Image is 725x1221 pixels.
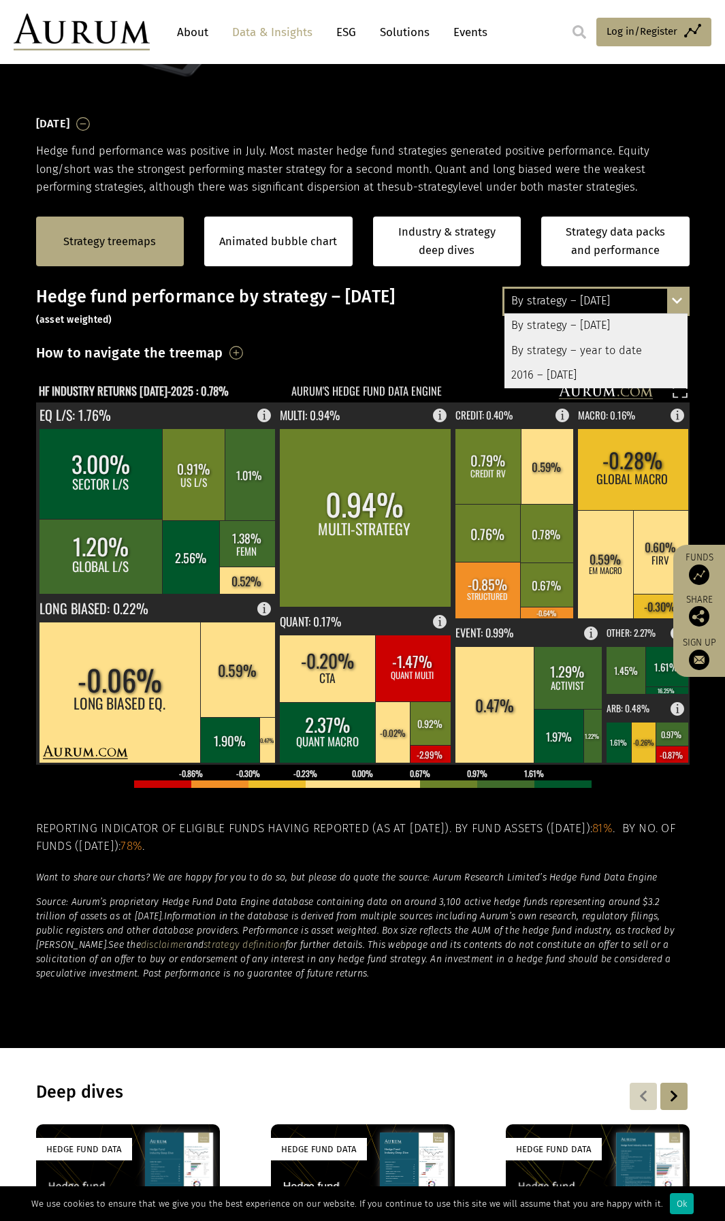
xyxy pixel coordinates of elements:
[447,20,487,45] a: Events
[394,180,458,193] span: sub-strategy
[36,114,70,134] h3: [DATE]
[504,338,688,363] div: By strategy – year to date
[541,217,690,266] a: Strategy data packs and performance
[36,896,660,922] em: Source: Aurum’s proprietary Hedge Fund Data Engine database containing data on around 3,100 activ...
[36,1082,514,1103] h3: Deep dives
[680,637,718,670] a: Sign up
[36,872,658,883] em: Want to share our charts? We are happy for you to do so, but please do quote the source: Aurum Re...
[373,217,521,266] a: Industry & strategy deep dives
[63,233,156,251] a: Strategy treemaps
[506,1138,602,1160] div: Hedge Fund Data
[170,20,215,45] a: About
[680,552,718,585] a: Funds
[689,606,709,627] img: Share this post
[592,821,613,836] span: 81%
[504,363,688,387] div: 2016 – [DATE]
[573,25,586,39] img: search.svg
[607,23,677,39] span: Log in/Register
[504,289,688,313] div: By strategy – [DATE]
[36,314,112,326] small: (asset weighted)
[36,910,675,951] em: Information in the database is derived from multiple sources including Aurum’s own research, regu...
[36,287,690,328] h3: Hedge fund performance by strategy – [DATE]
[36,341,223,364] h3: How to navigate the treemap
[271,1138,367,1160] div: Hedge Fund Data
[680,595,718,627] div: Share
[204,939,285,951] a: strategy definition
[187,939,204,951] em: and
[36,820,690,856] h5: Reporting indicator of eligible funds having reported (as at [DATE]). By fund assets ([DATE]): . ...
[108,939,141,951] em: See the
[670,1193,694,1214] div: Ok
[36,939,671,979] em: for further details. This webpage and its contents do not constitute an offer to sell or a solici...
[14,14,150,50] img: Aurum
[689,650,709,670] img: Sign up to our newsletter
[504,314,688,338] div: By strategy – [DATE]
[120,839,142,853] span: 78%
[689,565,709,585] img: Access Funds
[36,142,690,196] p: Hedge fund performance was positive in July. Most master hedge fund strategies generated positive...
[373,20,436,45] a: Solutions
[36,1138,132,1160] div: Hedge Fund Data
[329,20,363,45] a: ESG
[219,233,337,251] a: Animated bubble chart
[596,18,711,46] a: Log in/Register
[141,939,187,951] a: disclaimer
[225,20,319,45] a: Data & Insights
